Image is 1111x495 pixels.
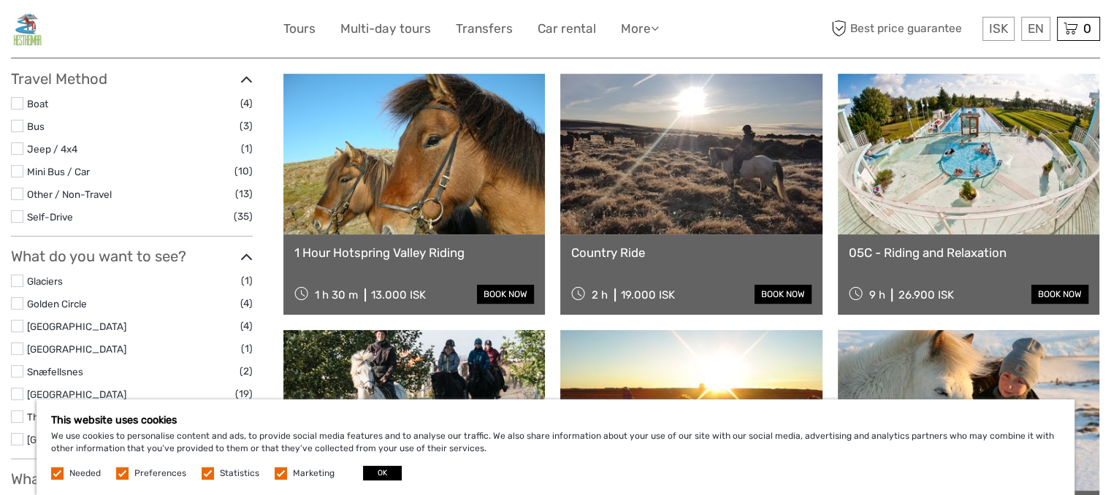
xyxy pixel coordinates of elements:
span: (3) [240,118,253,134]
a: Mini Bus / Car [27,166,90,177]
span: (13) [235,185,253,202]
div: We use cookies to personalise content and ads, to provide social media features and to analyse ou... [37,399,1074,495]
div: EN [1021,17,1050,41]
span: (2) [240,363,253,380]
a: Country Ride [571,245,811,260]
a: [GEOGRAPHIC_DATA] [27,343,126,355]
button: OK [363,466,402,480]
span: (4) [240,295,253,312]
span: (1) [241,272,253,289]
a: [GEOGRAPHIC_DATA] [27,434,126,445]
a: book now [1031,285,1088,304]
a: 05C - Riding and Relaxation [849,245,1088,260]
a: Thingvellir [27,411,74,423]
a: book now [755,285,812,304]
h3: Travel Method [11,70,253,88]
img: General Info: [11,11,43,47]
span: 2 h [592,288,608,302]
div: 13.000 ISK [371,288,426,302]
label: Preferences [134,467,186,480]
span: Best price guarantee [828,17,979,41]
label: Needed [69,467,101,480]
div: 19.000 ISK [621,288,675,302]
span: 1 h 30 m [315,288,358,302]
a: Golden Circle [27,298,87,310]
a: Bus [27,120,45,132]
span: (35) [234,208,253,225]
a: Glaciers [27,275,63,287]
a: Tours [283,18,316,39]
a: Snæfellsnes [27,366,83,377]
a: 1 Hour Hotspring Valley Riding [294,245,534,260]
span: (4) [240,318,253,334]
span: (1) [241,140,253,157]
div: 26.900 ISK [898,288,953,302]
span: (19) [235,385,253,402]
label: Marketing [293,467,335,480]
span: (1) [241,340,253,357]
span: (10) [234,163,253,180]
h3: What do you want to do? [11,470,253,488]
span: 0 [1081,21,1093,36]
a: More [621,18,659,39]
h5: This website uses cookies [51,414,1060,426]
span: 9 h [868,288,885,302]
a: [GEOGRAPHIC_DATA] [27,321,126,332]
p: We're away right now. Please check back later! [20,26,165,37]
a: Jeep / 4x4 [27,143,77,155]
a: Boat [27,98,48,110]
span: (4) [240,95,253,112]
h3: What do you want to see? [11,247,253,265]
a: Multi-day tours [340,18,431,39]
a: Other / Non-Travel [27,188,112,200]
label: Statistics [220,467,259,480]
a: Self-Drive [27,211,73,223]
a: Car rental [538,18,596,39]
a: [GEOGRAPHIC_DATA] [27,388,126,400]
span: ISK [989,21,1008,36]
button: Open LiveChat chat widget [168,23,186,40]
a: Transfers [456,18,513,39]
a: book now [477,285,534,304]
